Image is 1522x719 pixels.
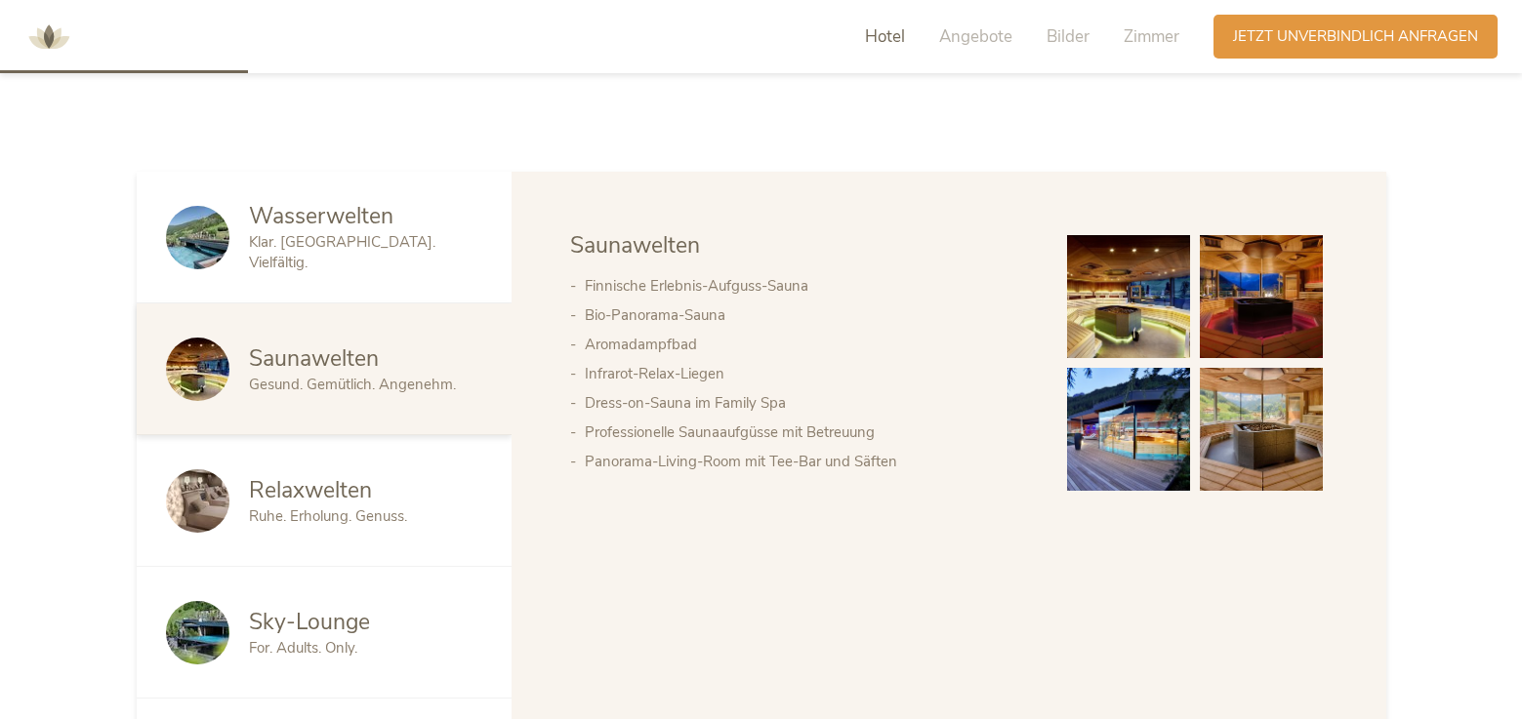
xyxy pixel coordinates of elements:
[249,375,456,394] span: Gesund. Gemütlich. Angenehm.
[585,300,1028,330] li: Bio-Panorama-Sauna
[585,271,1028,300] li: Finnische Erlebnis-Aufguss-Sauna
[585,418,1028,447] li: Professionelle Saunaaufgüsse mit Betreuung
[249,343,379,374] span: Saunawelten
[20,29,78,43] a: AMONTI & LUNARIS Wellnessresort
[1047,25,1090,48] span: Bilder
[585,388,1028,418] li: Dress-on-Sauna im Family Spa
[865,25,905,48] span: Hotel
[939,25,1012,48] span: Angebote
[249,475,372,505] span: Relaxwelten
[570,230,700,260] span: Saunawelten
[1124,25,1179,48] span: Zimmer
[585,330,1028,359] li: Aromadampfbad
[249,232,435,272] span: Klar. [GEOGRAPHIC_DATA]. Vielfältig.
[585,359,1028,388] li: Infrarot-Relax-Liegen
[249,506,407,526] span: Ruhe. Erholung. Genuss.
[1233,26,1478,47] span: Jetzt unverbindlich anfragen
[20,8,78,66] img: AMONTI & LUNARIS Wellnessresort
[249,607,370,637] span: Sky-Lounge
[585,447,1028,476] li: Panorama-Living-Room mit Tee-Bar und Säften
[249,201,393,231] span: Wasserwelten
[249,638,357,658] span: For. Adults. Only.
